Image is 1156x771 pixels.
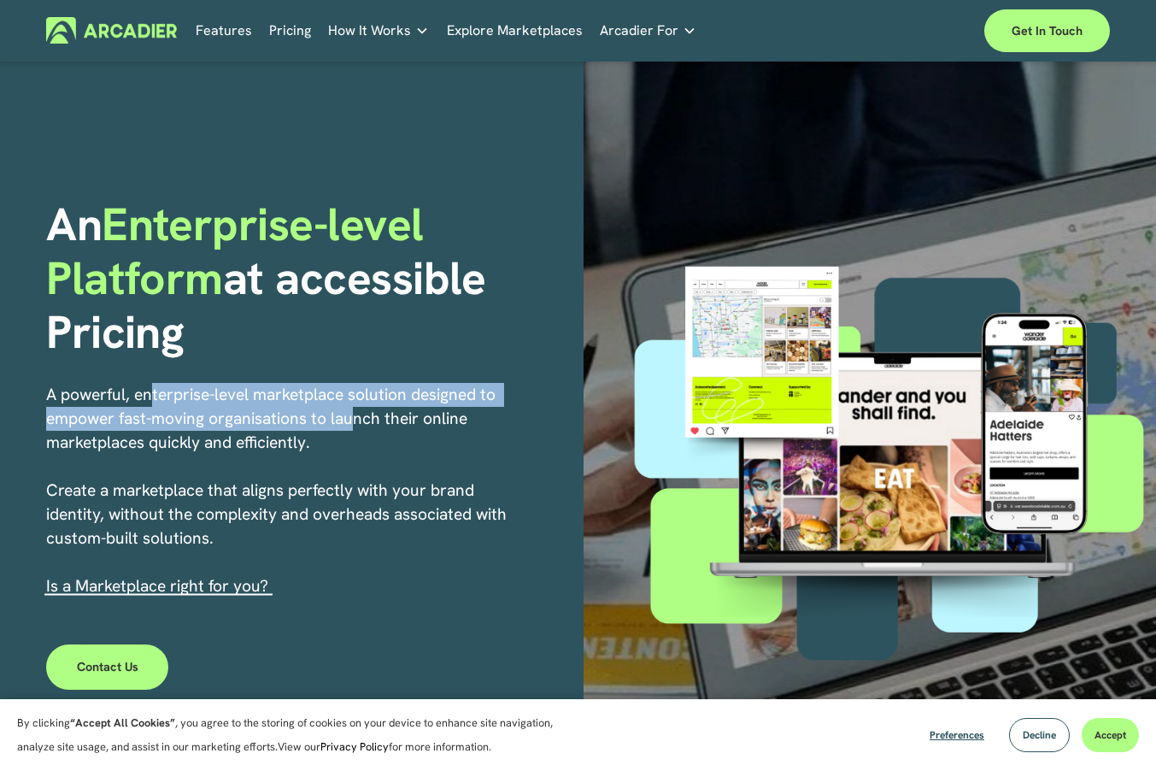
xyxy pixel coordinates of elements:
[917,718,997,752] button: Preferences
[196,17,252,44] a: Features
[1094,728,1126,742] span: Accept
[17,711,572,759] p: By clicking , you agree to the storing of cookies on your device to enhance site navigation, anal...
[50,575,268,597] a: s a Marketplace right for you?
[1023,728,1056,742] span: Decline
[46,198,572,360] h1: An at accessible Pricing
[328,19,411,43] span: How It Works
[930,728,984,742] span: Preferences
[328,17,429,44] a: folder dropdown
[984,9,1110,52] a: Get in touch
[1082,718,1139,752] button: Accept
[1009,718,1070,752] button: Decline
[320,739,389,754] a: Privacy Policy
[46,575,268,597] span: I
[447,17,583,44] a: Explore Marketplaces
[46,383,527,598] p: A powerful, enterprise-level marketplace solution designed to empower fast-moving organisations t...
[600,17,696,44] a: folder dropdown
[46,644,168,691] a: Contact Us
[46,195,435,308] span: Enterprise-level Platform
[269,17,311,44] a: Pricing
[70,715,175,730] strong: “Accept All Cookies”
[600,19,678,43] span: Arcadier For
[46,17,177,44] img: Arcadier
